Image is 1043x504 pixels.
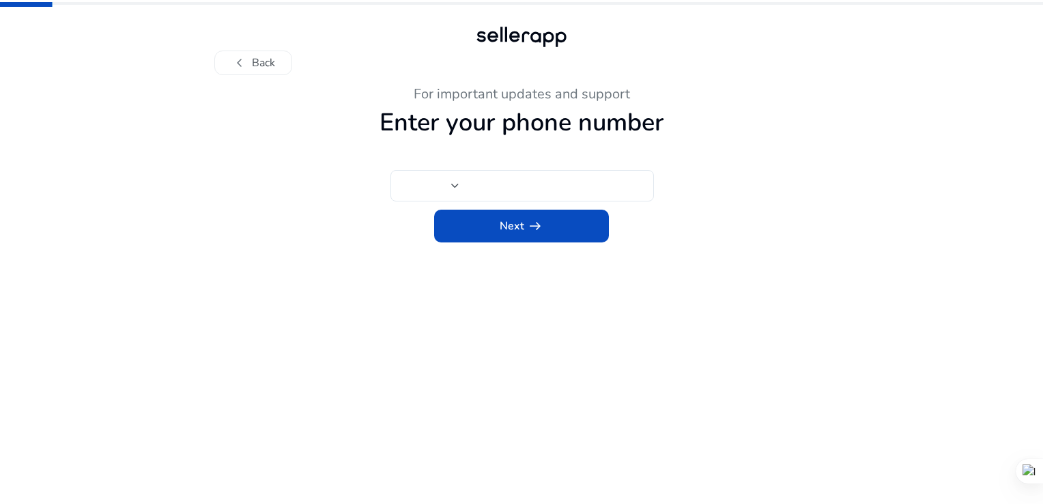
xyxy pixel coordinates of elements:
span: chevron_left [231,55,248,71]
span: arrow_right_alt [527,218,543,234]
span: Next [500,218,543,234]
button: Nextarrow_right_alt [434,210,609,242]
button: chevron_leftBack [214,51,292,75]
h3: For important updates and support [146,86,897,102]
h1: Enter your phone number [146,108,897,137]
